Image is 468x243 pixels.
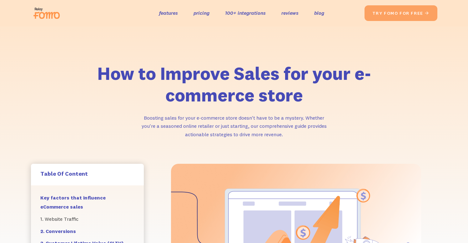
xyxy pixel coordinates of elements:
[40,170,134,177] h5: Table Of Content
[281,8,299,18] a: reviews
[140,114,328,139] p: Boosting sales for your e-commerce store doesn't have to be a mystery. Whether you're a seasoned ...
[194,8,209,18] a: pricing
[40,194,106,210] strong: Key factors that influence eCommerce sales
[40,213,134,225] a: 1. Website Traffic
[314,8,324,18] a: blog
[40,192,134,213] a: Key factors that influence eCommerce sales
[40,228,76,234] strong: 2. Conversions
[365,5,437,21] a: try fomo for free
[40,225,134,237] a: 2. Conversions
[225,8,266,18] a: 100+ integrations
[425,10,430,16] span: 
[75,63,394,106] h1: How to Improve Sales for your e-commerce store
[159,8,178,18] a: features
